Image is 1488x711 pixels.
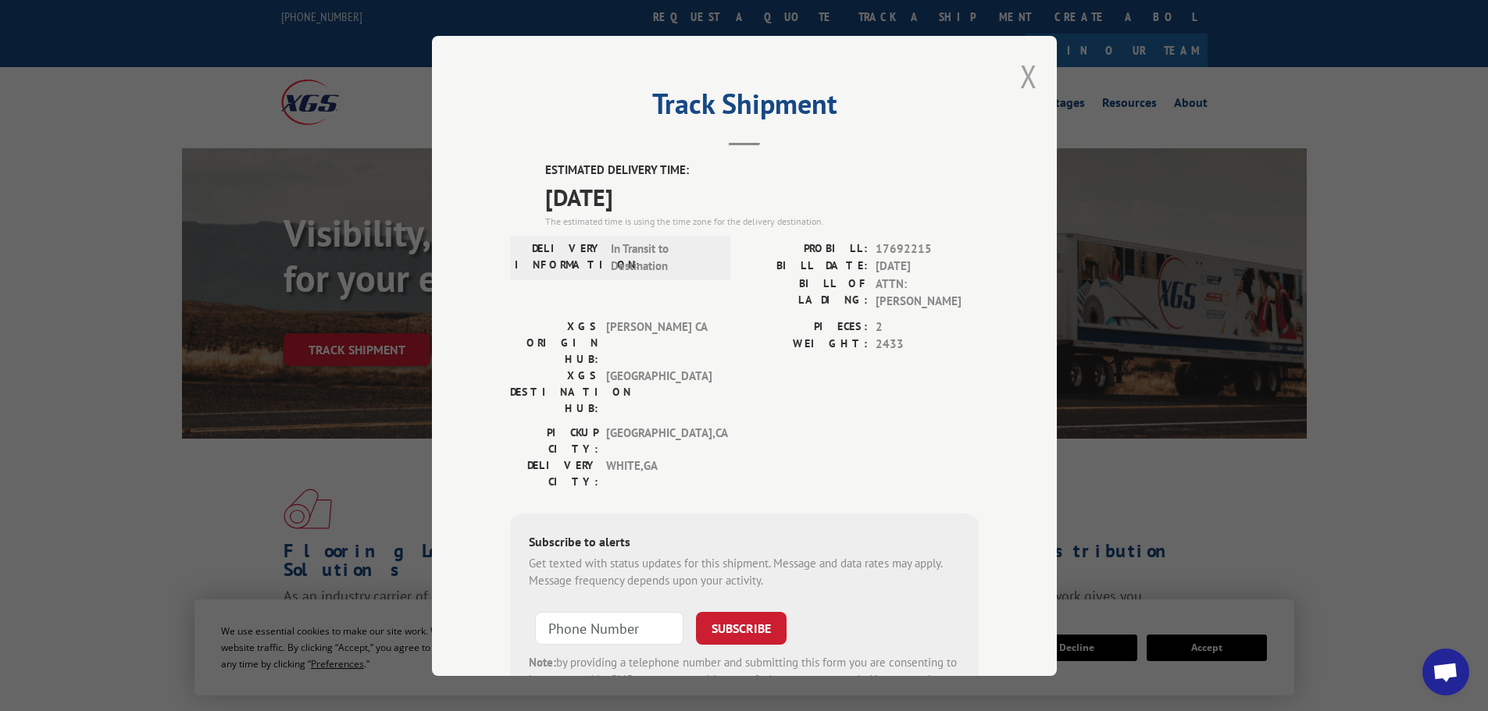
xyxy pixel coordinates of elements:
[529,554,960,589] div: Get texted with status updates for this shipment. Message and data rates may apply. Message frequ...
[744,275,868,310] label: BILL OF LADING:
[744,318,868,336] label: PIECES:
[1422,649,1469,695] div: Open chat
[876,240,979,258] span: 17692215
[744,336,868,354] label: WEIGHT:
[510,424,598,457] label: PICKUP CITY:
[606,457,712,489] span: WHITE , GA
[529,531,960,554] div: Subscribe to alerts
[510,93,979,123] h2: Track Shipment
[606,424,712,457] span: [GEOGRAPHIC_DATA] , CA
[876,318,979,336] span: 2
[510,318,598,367] label: XGS ORIGIN HUB:
[606,367,712,416] span: [GEOGRAPHIC_DATA]
[510,457,598,489] label: DELIVERY CITY:
[696,611,787,644] button: SUBSCRIBE
[529,653,960,706] div: by providing a telephone number and submitting this form you are consenting to be contacted by SM...
[744,240,868,258] label: PROBILL:
[1020,55,1037,97] button: Close modal
[545,162,979,180] label: ESTIMATED DELIVERY TIME:
[876,275,979,310] span: ATTN: [PERSON_NAME]
[876,258,979,276] span: [DATE]
[510,367,598,416] label: XGS DESTINATION HUB:
[611,240,716,275] span: In Transit to Destination
[515,240,603,275] label: DELIVERY INFORMATION:
[545,179,979,214] span: [DATE]
[606,318,712,367] span: [PERSON_NAME] CA
[876,336,979,354] span: 2433
[529,654,556,669] strong: Note:
[535,611,683,644] input: Phone Number
[545,214,979,228] div: The estimated time is using the time zone for the delivery destination.
[744,258,868,276] label: BILL DATE:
